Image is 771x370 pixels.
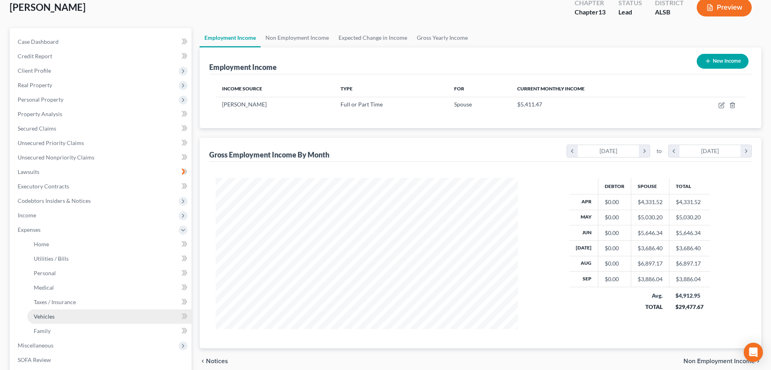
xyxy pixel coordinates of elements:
[18,356,51,363] span: SOFA Review
[11,136,192,150] a: Unsecured Priority Claims
[18,183,69,190] span: Executory Contracts
[697,54,749,69] button: New Income
[11,121,192,136] a: Secured Claims
[683,358,755,364] span: Non Employment Income
[34,298,76,305] span: Taxes / Insurance
[605,213,624,221] div: $0.00
[11,165,192,179] a: Lawsuits
[200,358,206,364] i: chevron_left
[638,244,663,252] div: $3,686.40
[341,86,353,92] span: Type
[27,280,192,295] a: Medical
[517,86,585,92] span: Current Monthly Income
[11,107,192,121] a: Property Analysis
[200,28,261,47] a: Employment Income
[454,86,464,92] span: For
[575,8,606,17] div: Chapter
[669,241,710,256] td: $3,686.40
[27,237,192,251] a: Home
[669,272,710,287] td: $3,886.04
[11,35,192,49] a: Case Dashboard
[637,303,663,311] div: TOTAL
[11,179,192,194] a: Executory Contracts
[638,213,663,221] div: $5,030.20
[34,327,51,334] span: Family
[638,229,663,237] div: $5,646.34
[605,260,624,268] div: $0.00
[669,145,679,157] i: chevron_left
[18,168,39,175] span: Lawsuits
[683,358,761,364] button: Non Employment Income chevron_right
[605,198,624,206] div: $0.00
[206,358,228,364] span: Notices
[655,8,684,17] div: ALSB
[27,295,192,309] a: Taxes / Insurance
[18,226,41,233] span: Expenses
[669,256,710,271] td: $6,897.17
[569,194,598,210] th: Apr
[27,266,192,280] a: Personal
[341,101,383,108] span: Full or Part Time
[605,229,624,237] div: $0.00
[18,82,52,88] span: Real Property
[27,309,192,324] a: Vehicles
[605,244,624,252] div: $0.00
[200,358,228,364] button: chevron_left Notices
[454,101,472,108] span: Spouse
[18,125,56,132] span: Secured Claims
[638,275,663,283] div: $3,886.04
[569,225,598,240] th: Jun
[11,150,192,165] a: Unsecured Nonpriority Claims
[669,210,710,225] td: $5,030.20
[569,272,598,287] th: Sep
[639,145,650,157] i: chevron_right
[18,212,36,219] span: Income
[669,225,710,240] td: $5,646.34
[569,256,598,271] th: Aug
[638,260,663,268] div: $6,897.17
[517,101,542,108] span: $5,411.47
[638,198,663,206] div: $4,331.52
[261,28,334,47] a: Non Employment Income
[209,62,277,72] div: Employment Income
[27,324,192,338] a: Family
[18,154,94,161] span: Unsecured Nonpriority Claims
[605,275,624,283] div: $0.00
[598,8,606,16] span: 13
[669,178,710,194] th: Total
[18,197,91,204] span: Codebtors Insiders & Notices
[34,255,69,262] span: Utilities / Bills
[18,110,62,117] span: Property Analysis
[34,313,55,320] span: Vehicles
[669,194,710,210] td: $4,331.52
[34,270,56,276] span: Personal
[18,67,51,74] span: Client Profile
[18,38,59,45] span: Case Dashboard
[598,178,631,194] th: Debtor
[34,284,54,291] span: Medical
[18,139,84,146] span: Unsecured Priority Claims
[675,303,704,311] div: $29,477.67
[740,145,751,157] i: chevron_right
[222,86,262,92] span: Income Source
[18,96,63,103] span: Personal Property
[412,28,473,47] a: Gross Yearly Income
[11,353,192,367] a: SOFA Review
[631,178,669,194] th: Spouse
[27,251,192,266] a: Utilities / Bills
[679,145,741,157] div: [DATE]
[675,292,704,300] div: $4,912.95
[657,147,662,155] span: to
[569,210,598,225] th: May
[637,292,663,300] div: Avg.
[18,342,53,349] span: Miscellaneous
[578,145,639,157] div: [DATE]
[11,49,192,63] a: Credit Report
[10,1,86,13] span: [PERSON_NAME]
[567,145,578,157] i: chevron_left
[618,8,642,17] div: Lead
[209,150,329,159] div: Gross Employment Income By Month
[334,28,412,47] a: Expected Change in Income
[34,241,49,247] span: Home
[18,53,52,59] span: Credit Report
